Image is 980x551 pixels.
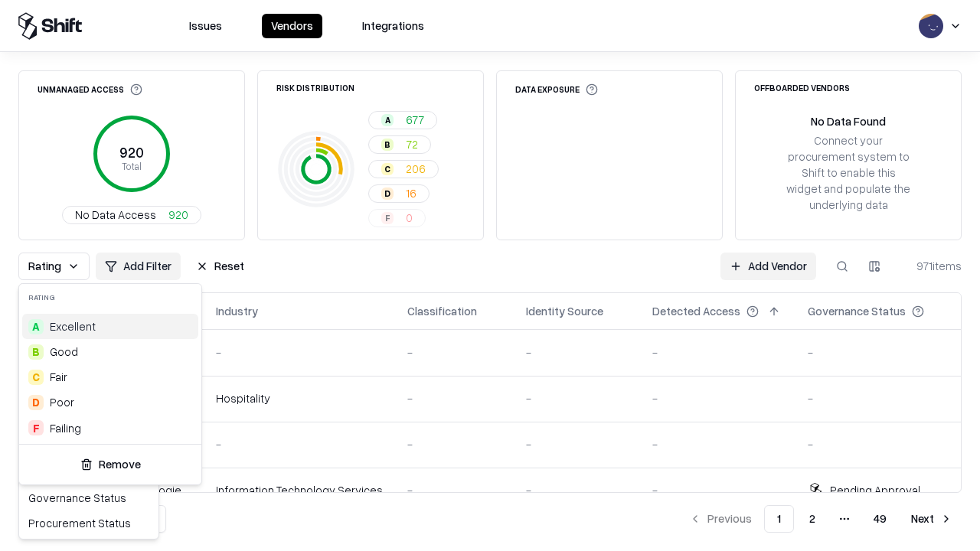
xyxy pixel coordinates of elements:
span: Excellent [50,318,96,334]
div: Rating [19,284,201,311]
div: Procurement Status [22,510,155,536]
button: Remove [25,451,195,478]
div: Suggestions [19,311,201,444]
div: Poor [50,394,74,410]
div: Failing [50,420,81,436]
div: C [28,370,44,385]
span: Fair [50,369,67,385]
div: F [28,420,44,435]
div: D [28,395,44,410]
div: B [28,344,44,360]
span: Good [50,344,78,360]
div: Governance Status [22,485,155,510]
div: A [28,319,44,334]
